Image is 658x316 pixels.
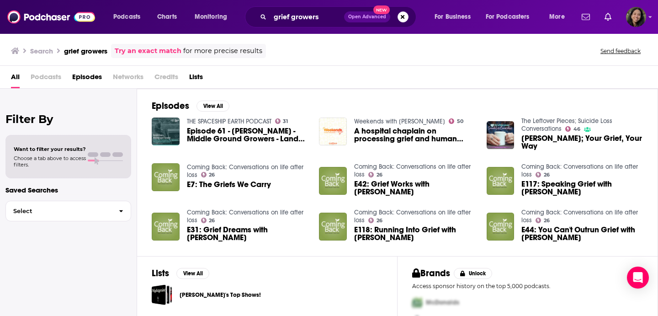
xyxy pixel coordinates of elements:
a: 26 [368,172,382,177]
span: [PERSON_NAME]; Your Grief, Your Way [521,134,643,150]
span: Podcasts [31,70,61,88]
a: Coming Back: Conversations on life after loss [187,163,303,179]
a: All [11,70,20,88]
a: Coming Back: Conversations on life after loss [187,209,303,224]
span: Monitoring [195,11,227,23]
a: Shelby Forsythia; Your Grief, Your Way [521,134,643,150]
img: Episode 61 - Hamish Evans - Middle Ground Growers - Land Based Transformation [152,118,180,145]
img: E117: Speaking Grief with Lindsey Whissel Fenton [487,167,515,195]
img: Shelby Forsythia; Your Grief, Your Way [487,121,515,149]
button: View All [196,101,229,112]
button: open menu [480,10,543,24]
a: 46 [565,126,580,132]
button: open menu [428,10,482,24]
h2: Lists [152,268,169,279]
span: for more precise results [183,46,262,56]
a: [PERSON_NAME]'s Top Shows! [180,290,261,300]
button: open menu [543,10,576,24]
a: Show notifications dropdown [578,9,594,25]
span: Podcasts [113,11,140,23]
a: E42: Grief Works with Julia Samuel [354,180,476,196]
button: Open AdvancedNew [344,11,390,22]
h2: Episodes [152,100,189,112]
span: 26 [209,219,215,223]
p: Access sponsor history on the top 5,000 podcasts. [412,283,643,289]
a: E117: Speaking Grief with Lindsey Whissel Fenton [521,180,643,196]
span: Logged in as BroadleafBooks2 [626,7,646,27]
h3: Search [30,47,53,55]
h2: Filter By [5,112,131,126]
button: open menu [107,10,152,24]
a: EpisodesView All [152,100,229,112]
a: Lists [189,70,203,88]
span: For Business [435,11,471,23]
span: 26 [377,219,382,223]
a: Episode 61 - Hamish Evans - Middle Ground Growers - Land Based Transformation [187,127,308,143]
img: E44: You Can't Outrun Grief with Sunny Joy McMillan [487,213,515,241]
a: Try an exact match [115,46,181,56]
img: E42: Grief Works with Julia Samuel [319,167,347,195]
span: Select [6,208,111,214]
a: Weekends with Ben O’Hara-Byrne [354,118,445,125]
span: A hospital chaplain on processing grief and human connection [354,127,476,143]
a: E31: Grief Dreams with Joshua Black [187,226,308,241]
span: E44: You Can't Outrun Grief with [PERSON_NAME] [521,226,643,241]
a: ListsView All [152,268,209,279]
span: McDonalds [426,299,459,306]
span: 31 [283,119,288,123]
img: E7: The Griefs We Carry [152,163,180,191]
span: 26 [544,173,550,177]
a: Coming Back: Conversations on life after loss [354,163,471,178]
a: Charts [151,10,182,24]
a: Coming Back: Conversations on life after loss [521,209,638,224]
h3: grief growers [64,47,107,55]
span: Episode 61 - [PERSON_NAME] - Middle Ground Growers - Land Based Transformation [187,127,308,143]
a: Episodes [72,70,102,88]
span: Want to filter your results? [14,146,86,152]
button: Select [5,201,131,221]
a: THE SPACESHIP EARTH PODCAST [187,118,271,125]
img: Podchaser - Follow, Share and Rate Podcasts [7,8,95,26]
img: E31: Grief Dreams with Joshua Black [152,213,180,241]
span: E31: Grief Dreams with [PERSON_NAME] [187,226,308,241]
a: 26 [536,172,550,177]
a: 26 [536,218,550,223]
span: Grief Burrito's Top Shows! [152,284,172,305]
div: Search podcasts, credits, & more... [254,6,425,27]
a: 31 [275,118,288,124]
span: Credits [154,70,178,88]
a: Show notifications dropdown [601,9,615,25]
span: 26 [377,173,382,177]
img: First Pro Logo [409,293,426,312]
a: Coming Back: Conversations on life after loss [521,163,638,178]
span: New [373,5,390,14]
a: E7: The Griefs We Carry [187,181,271,188]
img: User Profile [626,7,646,27]
img: E118: Running Into Grief with Katie Arnold [319,213,347,241]
h2: Brands [412,268,450,279]
a: E118: Running Into Grief with Katie Arnold [354,226,476,241]
a: 26 [368,218,382,223]
a: 50 [449,118,463,124]
button: open menu [188,10,239,24]
span: 26 [544,219,550,223]
div: Open Intercom Messenger [627,267,649,289]
a: 26 [201,218,215,223]
img: A hospital chaplain on processing grief and human connection [319,118,347,145]
span: Charts [157,11,177,23]
a: Coming Back: Conversations on life after loss [354,209,471,224]
button: Show profile menu [626,7,646,27]
p: Saved Searches [5,186,131,194]
span: For Podcasters [486,11,530,23]
span: Open Advanced [348,15,386,19]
